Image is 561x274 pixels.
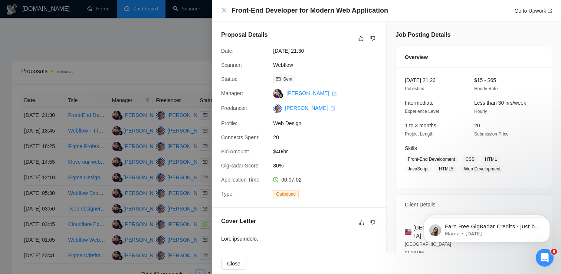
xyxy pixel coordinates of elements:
span: Bid Amount: [221,149,249,154]
img: gigradar-bm.png [278,93,283,98]
span: CSS [462,155,478,163]
span: 20 [273,133,384,141]
span: Overview [405,53,428,61]
span: Date: [221,48,233,54]
h5: Cover Letter [221,217,256,226]
span: 8 [551,249,557,255]
button: like [357,34,365,43]
h5: Proposal Details [221,30,268,39]
span: dislike [370,220,375,226]
span: Intermediate [405,100,434,106]
button: Close [221,7,227,14]
span: export [548,9,552,13]
span: Sent [283,76,292,82]
span: Connects Spent: [221,134,260,140]
span: close [221,7,227,13]
span: [DATE] 21:30 [273,47,384,55]
iframe: Intercom notifications message [413,202,561,254]
span: Close [227,260,240,268]
span: Front-End Development [405,155,458,163]
span: 00:07:02 [281,177,302,183]
a: [PERSON_NAME] export [285,105,335,111]
span: 20 [474,123,480,128]
span: Application Time: [221,177,261,183]
span: export [331,106,335,111]
span: Skills [405,145,417,151]
h4: Front-End Developer for Modern Web Application [232,6,388,15]
iframe: Intercom live chat [536,249,554,267]
span: [DATE] 21:23 [405,77,436,83]
span: Outbound [273,190,299,198]
span: Web Design [273,119,384,127]
span: mail [276,77,280,81]
span: Status: [221,76,237,82]
span: Hourly [474,109,487,114]
span: Web Development [461,165,503,173]
span: Scanner: [221,62,242,68]
span: HTML5 [436,165,456,173]
span: like [359,220,364,226]
span: Published [405,86,424,91]
span: JavaScript [405,165,432,173]
span: 1 to 3 months [405,123,436,128]
span: like [358,36,364,42]
span: Submission Price [474,131,509,137]
span: Type: [221,191,234,197]
a: Go to Upworkexport [514,8,552,14]
span: [GEOGRAPHIC_DATA] 01:26 PM [405,242,451,255]
span: dislike [370,36,375,42]
h5: Job Posting Details [396,30,450,39]
img: c1HiYZJLYaSzooXHOeWCz3hTd5Ht9aZYjlyY1rp-klCMEt8U_S66z40Q882I276L5Y [273,104,282,113]
span: HTML [482,155,500,163]
a: [PERSON_NAME] export [286,90,337,96]
button: Close [221,258,246,270]
span: $15 - $65 [474,77,496,83]
button: like [357,218,366,227]
button: dislike [368,34,377,43]
span: Profile: [221,120,237,126]
span: Less than 30 hrs/week [474,100,526,106]
a: Webflow [273,62,293,68]
img: 🇺🇸 [405,228,411,236]
span: Project Length [405,131,433,137]
span: GigRadar Score: [221,163,260,169]
span: clock-circle [273,177,278,182]
span: 80% [273,162,384,170]
span: Hourly Rate [474,86,498,91]
button: dislike [368,218,377,227]
span: Manager: [221,90,243,96]
div: Client Details [405,195,543,215]
span: Freelancer: [221,105,247,111]
span: export [332,91,337,96]
span: Experience Level [405,109,439,114]
span: $40/hr [273,147,384,156]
